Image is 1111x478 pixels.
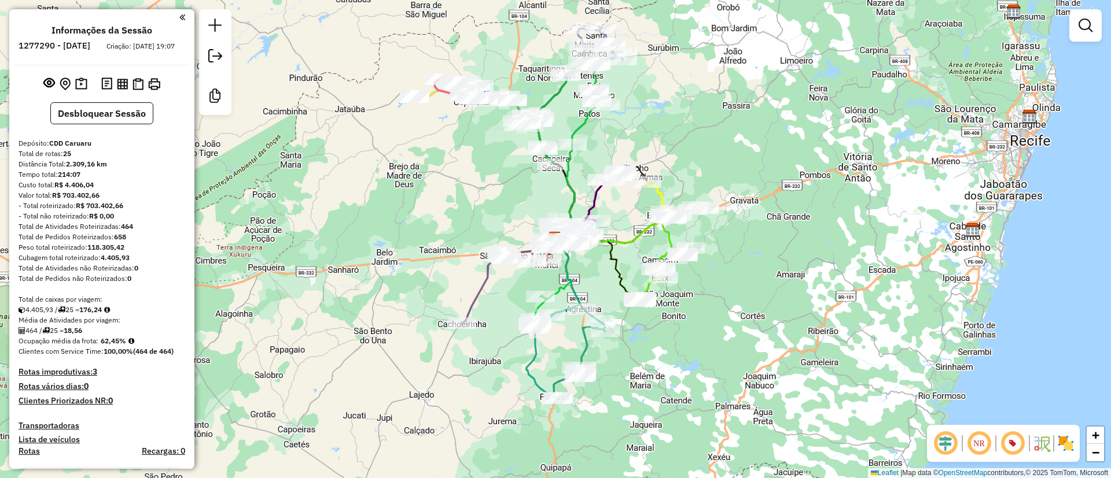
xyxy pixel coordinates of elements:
a: Exportar sessão [204,45,227,71]
h4: Transportadoras [19,421,185,431]
i: Total de rotas [42,327,50,334]
button: Visualizar Romaneio [130,76,146,92]
h4: Lista de veículos [19,435,185,444]
strong: (464 de 464) [133,347,174,355]
strong: 3 [93,366,97,377]
button: Logs desbloquear sessão [99,75,115,93]
div: 464 / 25 = [19,325,185,336]
h4: Rotas improdutivas: [19,367,185,377]
strong: 18,56 [64,326,82,335]
button: Centralizar mapa no depósito ou ponto de apoio [57,75,73,93]
span: Clientes com Service Time: [19,347,104,355]
strong: R$ 703.402,66 [76,201,123,210]
strong: 0 [84,381,89,391]
span: | [900,469,902,477]
span: Ocupação média da frota: [19,336,98,345]
a: Exibir filtros [1074,14,1097,37]
i: Meta Caixas/viagem: 158,74 Diferença: 17,50 [104,306,110,313]
strong: 0 [134,264,138,272]
div: Total de Atividades não Roteirizadas: [19,263,185,273]
img: Exibir/Ocultar setores [1057,434,1075,453]
div: Map data © contributors,© 2025 TomTom, Microsoft [868,468,1111,478]
a: Criar modelo [204,84,227,110]
strong: 100,00% [104,347,133,355]
h6: 1277290 - [DATE] [19,40,90,51]
button: Painel de Sugestão [73,75,90,93]
div: Cubagem total roteirizado: [19,253,185,263]
img: CDD Olinda [1022,109,1037,124]
div: Média de Atividades por viagem: [19,315,185,325]
a: Leaflet [871,469,899,477]
div: Criação: [DATE] 19:07 [102,41,179,51]
div: Valor total: [19,190,185,201]
a: Clique aqui para minimizar o painel [179,10,185,24]
div: Peso total roteirizado: [19,242,185,253]
strong: CDD Caruaru [49,139,91,147]
div: Custo total: [19,180,185,190]
i: Total de Atividades [19,327,25,334]
button: Imprimir Rotas [146,76,163,92]
button: Exibir sessão original [41,75,57,93]
img: CDD Cabo [965,223,980,238]
div: Total de Pedidos Roteirizados: [19,232,185,242]
img: PA - Sta Cruz [477,90,492,105]
a: Nova sessão e pesquisa [204,14,227,40]
div: - Total roteirizado: [19,201,185,211]
strong: 25 [63,149,71,158]
strong: 0 [127,274,131,283]
strong: 176,24 [79,305,102,314]
i: Cubagem total roteirizado [19,306,25,313]
button: Visualizar relatório de Roteirização [115,76,130,91]
i: Total de rotas [58,306,65,313]
strong: 2.309,16 km [66,160,107,168]
span: Ocultar deslocamento [932,429,959,457]
strong: 118.305,42 [87,243,124,251]
div: Depósito: [19,138,185,149]
button: Desbloquear Sessão [50,102,153,124]
span: + [1092,428,1099,442]
strong: R$ 4.406,04 [54,180,94,189]
strong: 0 [108,395,113,406]
img: CDD Caruaru [547,231,562,246]
span: Ocultar NR [965,429,993,457]
strong: R$ 0,00 [89,212,114,220]
a: OpenStreetMap [939,469,988,477]
strong: R$ 703.402,66 [52,191,100,199]
h4: Informações da Sessão [51,25,152,36]
img: Fluxo de ruas [1032,434,1051,453]
strong: 214:07 [58,170,80,179]
div: - Total não roteirizado: [19,211,185,221]
strong: 62,45% [101,336,126,345]
div: Distância Total: [19,159,185,169]
div: Total de caixas por viagem: [19,294,185,305]
h4: Rotas vários dias: [19,381,185,391]
a: Zoom in [1087,427,1104,444]
span: − [1092,445,1099,460]
strong: 4.405,93 [101,253,130,262]
strong: 464 [121,222,133,231]
div: Total de Atividades Roteirizadas: [19,221,185,232]
img: CDI Pernambuco [1006,4,1021,19]
a: Zoom out [1087,444,1104,461]
strong: 658 [114,232,126,241]
div: Total de rotas: [19,149,185,159]
div: Total de Pedidos não Roteirizados: [19,273,185,284]
a: Rotas [19,446,40,456]
em: Média calculada utilizando a maior ocupação (%Peso ou %Cubagem) de cada rota da sessão. Rotas cro... [128,338,134,344]
div: 4.405,93 / 25 = [19,305,185,315]
h4: Clientes Priorizados NR: [19,396,185,406]
h4: Recargas: 0 [142,446,185,456]
div: Tempo total: [19,169,185,180]
span: Exibir número da rota [999,429,1027,457]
